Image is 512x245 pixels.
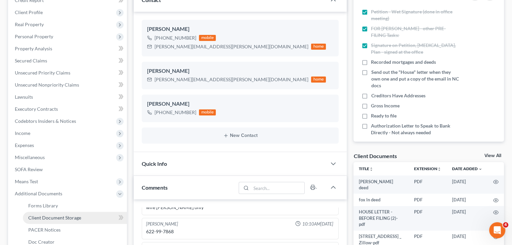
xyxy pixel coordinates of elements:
[311,44,326,50] div: home
[409,206,447,231] td: PDF
[199,109,216,115] div: mobile
[15,118,76,124] span: Codebtors Insiders & Notices
[146,228,334,235] div: 622-99-7868
[9,103,127,115] a: Executory Contracts
[353,194,409,206] td: fox ln deed
[9,43,127,55] a: Property Analysis
[311,77,326,83] div: home
[484,153,501,158] a: View All
[155,35,196,41] div: [PHONE_NUMBER]
[15,106,58,112] span: Executory Contracts
[147,67,333,75] div: [PERSON_NAME]
[15,70,70,76] span: Unsecured Priority Claims
[503,222,508,228] span: 4
[371,102,400,109] span: Gross Income
[409,176,447,194] td: PDF
[9,91,127,103] a: Lawsuits
[142,184,168,191] span: Comments
[15,191,62,196] span: Additional Documents
[447,176,488,194] td: [DATE]
[155,76,308,83] div: [PERSON_NAME][EMAIL_ADDRESS][PERSON_NAME][DOMAIN_NAME]
[15,179,38,184] span: Means Test
[447,194,488,206] td: [DATE]
[353,206,409,231] td: HOUSE LETTER - BEFORE FILING (2)-pdf
[23,224,127,236] a: PACER Notices
[369,167,373,171] i: unfold_more
[478,167,482,171] i: expand_more
[15,130,30,136] span: Income
[489,222,505,238] iframe: Intercom live chat
[28,215,81,220] span: Client Document Storage
[15,82,79,88] span: Unsecured Nonpriority Claims
[359,166,373,171] a: Titleunfold_more
[371,92,425,99] span: Creditors Have Addresses
[15,166,43,172] span: SOFA Review
[371,122,460,136] span: Authorization Letter to Speak to Bank Directly - Not always needed
[302,221,333,227] span: 10:10AM[DATE]
[23,200,127,212] a: Forms Library
[15,142,34,148] span: Expenses
[15,58,47,63] span: Secured Claims
[353,176,409,194] td: [PERSON_NAME] deed
[23,212,127,224] a: Client Document Storage
[147,133,333,138] button: New Contact
[353,152,397,159] div: Client Documents
[371,69,460,89] span: Send out the "House" letter when they own one and put a copy of the email in NC docs
[371,42,460,55] span: Signature on Petition, [MEDICAL_DATA], Plan - signed at the office
[371,59,436,65] span: Recorded mortgages and deeds
[147,100,333,108] div: [PERSON_NAME]
[147,25,333,33] div: [PERSON_NAME]
[28,203,58,208] span: Forms Library
[9,55,127,67] a: Secured Claims
[371,8,460,22] span: Petition - Wet Signature (done in office meeting)
[15,46,52,51] span: Property Analysis
[199,35,216,41] div: mobile
[9,163,127,176] a: SOFA Review
[142,160,167,167] span: Quick Info
[452,166,482,171] a: Date Added expand_more
[447,206,488,231] td: [DATE]
[28,227,61,233] span: PACER Notices
[15,34,53,39] span: Personal Property
[146,221,178,227] div: [PERSON_NAME]
[15,9,43,15] span: Client Profile
[9,67,127,79] a: Unsecured Priority Claims
[15,21,44,27] span: Real Property
[409,194,447,206] td: PDF
[414,166,441,171] a: Extensionunfold_more
[155,43,308,50] div: [PERSON_NAME][EMAIL_ADDRESS][PERSON_NAME][DOMAIN_NAME]
[9,79,127,91] a: Unsecured Nonpriority Claims
[155,109,196,116] div: [PHONE_NUMBER]
[371,25,460,39] span: FOR [PERSON_NAME] - other PRE-FILING Tasks:
[371,112,397,119] span: Ready to file
[15,94,33,100] span: Lawsuits
[251,182,305,194] input: Search...
[15,154,45,160] span: Miscellaneous
[146,204,334,211] div: wife [PERSON_NAME] only
[28,239,55,245] span: Doc Creator
[437,167,441,171] i: unfold_more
